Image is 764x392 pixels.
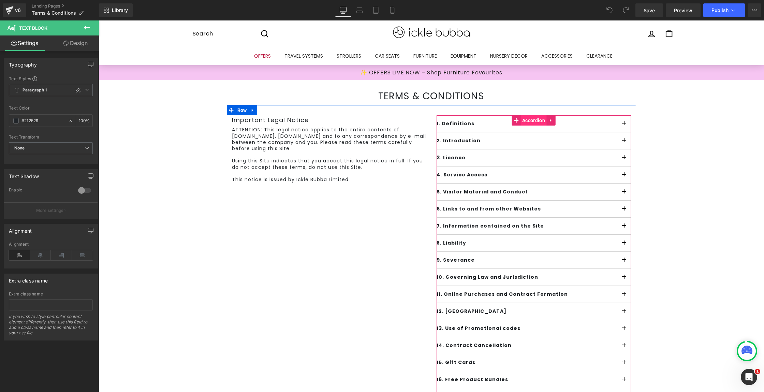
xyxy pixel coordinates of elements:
[9,106,93,111] div: Text Color
[338,304,422,311] b: 13. Use of Promotional codes
[76,115,92,127] div: %
[137,85,150,95] span: Row
[674,7,692,14] span: Preview
[755,369,760,374] span: 1
[384,3,400,17] a: Mobile
[9,242,93,247] div: Alignment
[150,85,159,95] a: Expand / Collapse
[335,3,351,17] a: Desktop
[351,3,368,17] a: Laptop
[436,27,481,45] a: Accessories
[3,3,26,17] a: v6
[338,151,389,158] b: 4. Service Access
[9,76,93,81] div: Text Styles
[338,168,429,175] b: 5. Visitor Material and Conduct
[133,156,328,162] p: This notice is issued by Ickle Bubba Limited.
[422,95,448,105] span: Accordion
[448,95,457,105] a: Expand / Collapse
[666,3,701,17] a: Preview
[14,145,25,150] b: None
[9,135,93,140] div: Text Transform
[345,27,385,45] a: Equipment
[338,355,410,362] b: 16. Free Product Bundles
[338,270,469,277] b: 11. Online Purchases and Contract Formation
[9,58,37,68] div: Typography
[338,117,382,124] strong: 2. Introduction
[338,134,367,141] strong: 3. Licence
[741,369,757,385] iframe: Intercom live chat
[562,3,579,23] a: Cart
[644,7,655,14] span: Save
[133,70,532,82] h1: Terms & Conditions
[32,10,76,16] span: Terms & Conditions
[9,187,71,194] div: Enable
[9,274,48,284] div: Extra class name
[603,3,616,17] button: Undo
[368,3,384,17] a: Tablet
[385,27,436,45] a: Nursery Decor
[21,117,65,125] input: Color
[133,106,328,131] p: ATTENTION: This legal notice applies to the entire contents of [DOMAIN_NAME], [DOMAIN_NAME] and t...
[14,6,22,15] div: v6
[51,35,100,51] a: Design
[112,7,128,13] span: Library
[338,219,368,226] b: 8. Liability
[711,8,729,13] span: Publish
[269,27,308,45] a: Car Seats
[179,27,231,45] a: Travel Systems
[338,321,413,328] b: 14. Contract Cancellation
[99,3,133,17] a: New Library
[32,3,99,9] a: Landing Pages
[9,224,32,234] div: Alignment
[338,253,440,260] b: 10. Governing Law and Jurisdiction
[91,6,176,20] input: Search
[748,3,761,17] button: More
[36,207,63,214] p: More settings
[9,292,93,296] div: Extra class name
[133,95,210,104] strong: Important Legal Notice
[338,236,376,243] b: 9. Severance
[23,87,47,93] b: Paragraph 1
[703,3,745,17] button: Publish
[338,338,377,345] b: 15. Gift Cards
[262,48,404,56] a: ✨ OFFERS LIVE NOW – Shop Furniture Favourites
[9,170,39,179] div: Text Shadow
[619,3,633,17] button: Redo
[338,100,376,106] strong: 1. Definitions
[149,27,179,45] a: Offers
[338,202,445,209] b: 7. Information contained on the Site
[308,27,345,45] a: Furniture
[338,185,442,192] b: 6. Links to and from other Websites
[231,27,269,45] a: Strollers
[338,287,408,294] b: 12. [GEOGRAPHIC_DATA]
[9,314,93,340] div: If you wish to style particular content element differently, then use this field to add a class n...
[481,27,521,45] a: Clearance
[133,137,328,149] p: Using this Site indicates that you accept this legal notice in full. If you do not accept these t...
[4,202,98,218] button: More settings
[19,25,47,31] span: Text Block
